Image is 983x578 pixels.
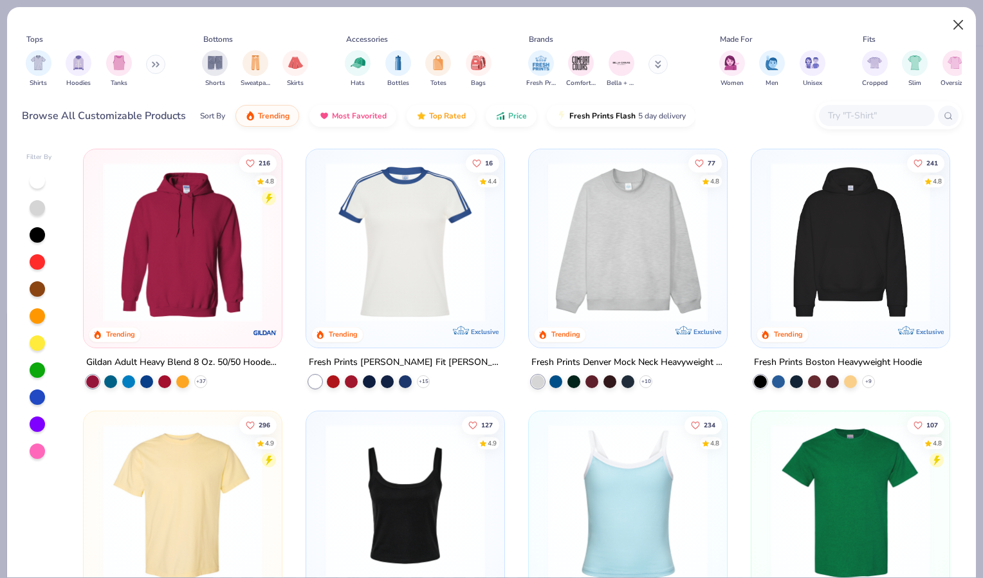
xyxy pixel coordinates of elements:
[345,50,371,88] button: filter button
[112,55,126,70] img: Tanks Image
[803,79,822,88] span: Unisex
[106,50,132,88] div: filter for Tanks
[346,33,388,45] div: Accessories
[721,79,744,88] span: Women
[252,320,278,346] img: Gildan logo
[240,154,277,172] button: Like
[638,109,686,124] span: 5 day delivery
[607,79,636,88] span: Bella + Canvas
[86,355,279,371] div: Gildan Adult Heavy Blend 8 Oz. 50/50 Hooded Sweatshirt
[907,154,944,172] button: Like
[805,55,820,70] img: Unisex Image
[200,110,225,122] div: Sort By
[235,105,299,127] button: Trending
[766,79,778,88] span: Men
[471,55,485,70] img: Bags Image
[941,50,969,88] button: filter button
[205,79,225,88] span: Shorts
[26,50,51,88] button: filter button
[66,79,91,88] span: Hoodies
[319,111,329,121] img: most_fav.gif
[96,162,269,322] img: 01756b78-01f6-4cc6-8d8a-3c30c1a0c8ac
[240,416,277,434] button: Like
[30,79,47,88] span: Shirts
[266,438,275,448] div: 4.9
[531,53,551,73] img: Fresh Prints Image
[282,50,308,88] button: filter button
[26,33,43,45] div: Tops
[907,416,944,434] button: Like
[933,176,942,186] div: 4.8
[202,50,228,88] div: filter for Shorts
[266,176,275,186] div: 4.8
[208,55,223,70] img: Shorts Image
[259,160,271,166] span: 216
[531,355,724,371] div: Fresh Prints Denver Mock Neck Heavyweight Sweatshirt
[720,33,752,45] div: Made For
[288,55,303,70] img: Skirts Image
[26,153,52,162] div: Filter By
[309,105,396,127] button: Most Favorited
[863,33,876,45] div: Fits
[526,50,556,88] button: filter button
[941,79,969,88] span: Oversized
[908,55,922,70] img: Slim Image
[492,162,664,322] img: 77058d13-6681-46a4-a602-40ee85a356b7
[612,53,631,73] img: Bella + Canvas Image
[526,50,556,88] div: filter for Fresh Prints
[245,111,255,121] img: trending.gif
[488,438,497,448] div: 4.9
[926,160,938,166] span: 241
[425,50,451,88] div: filter for Totes
[106,50,132,88] button: filter button
[391,55,405,70] img: Bottles Image
[946,13,971,37] button: Close
[915,328,943,336] span: Exclusive
[800,50,825,88] div: filter for Unisex
[66,50,91,88] button: filter button
[425,50,451,88] button: filter button
[387,79,409,88] span: Bottles
[948,55,962,70] img: Oversized Image
[462,416,499,434] button: Like
[351,55,365,70] img: Hats Image
[319,162,492,322] img: e5540c4d-e74a-4e58-9a52-192fe86bec9f
[111,79,127,88] span: Tanks
[827,108,926,123] input: Try "T-Shirt"
[385,50,411,88] button: filter button
[471,328,499,336] span: Exclusive
[759,50,785,88] button: filter button
[485,160,493,166] span: 16
[429,111,466,121] span: Top Rated
[466,154,499,172] button: Like
[719,50,745,88] button: filter button
[547,105,695,127] button: Fresh Prints Flash5 day delivery
[765,55,779,70] img: Men Image
[607,50,636,88] div: filter for Bella + Canvas
[566,50,596,88] button: filter button
[351,79,365,88] span: Hats
[241,79,270,88] span: Sweatpants
[258,111,289,121] span: Trending
[902,50,928,88] div: filter for Slim
[862,79,888,88] span: Cropped
[486,105,537,127] button: Price
[902,50,928,88] button: filter button
[248,55,262,70] img: Sweatpants Image
[71,55,86,70] img: Hoodies Image
[941,50,969,88] div: filter for Oversized
[724,55,739,70] img: Women Image
[694,328,721,336] span: Exclusive
[529,33,553,45] div: Brands
[466,50,492,88] button: filter button
[508,111,527,121] span: Price
[282,50,308,88] div: filter for Skirts
[345,50,371,88] div: filter for Hats
[202,50,228,88] button: filter button
[287,79,304,88] span: Skirts
[556,111,567,121] img: flash.gif
[607,50,636,88] button: filter button
[862,50,888,88] button: filter button
[259,422,271,428] span: 296
[332,111,387,121] span: Most Favorited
